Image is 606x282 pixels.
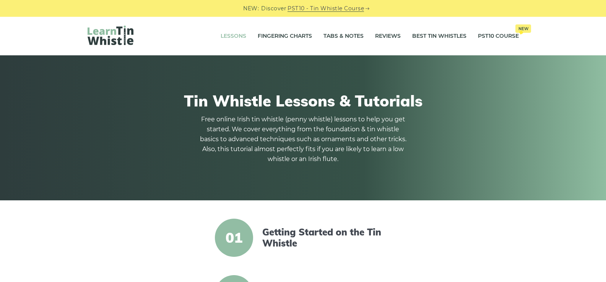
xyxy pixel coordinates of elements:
a: Tabs & Notes [323,27,364,46]
span: 01 [215,219,253,257]
img: LearnTinWhistle.com [88,26,133,45]
a: Fingering Charts [258,27,312,46]
h1: Tin Whistle Lessons & Tutorials [88,92,519,110]
a: Lessons [221,27,246,46]
a: Best Tin Whistles [412,27,466,46]
p: Free online Irish tin whistle (penny whistle) lessons to help you get started. We cover everythin... [200,114,406,164]
a: PST10 CourseNew [478,27,519,46]
a: Reviews [375,27,401,46]
a: Getting Started on the Tin Whistle [262,227,394,249]
span: New [515,24,531,33]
